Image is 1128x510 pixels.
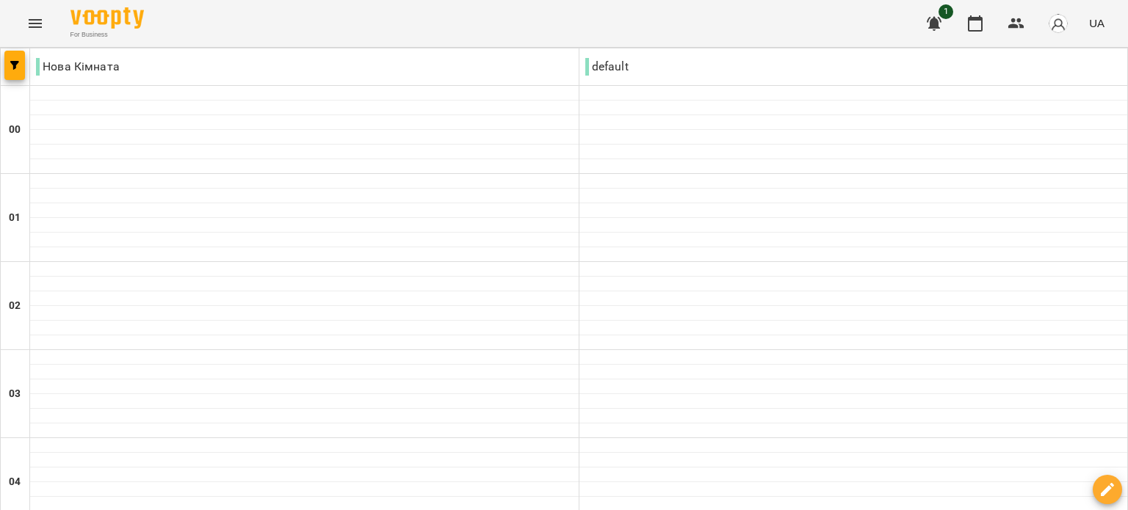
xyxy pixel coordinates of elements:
p: Нова Кімната [36,58,120,76]
h6: 03 [9,386,21,402]
h6: 00 [9,122,21,138]
h6: 01 [9,210,21,226]
span: UA [1089,15,1104,31]
button: Menu [18,6,53,41]
img: Voopty Logo [70,7,144,29]
span: For Business [70,30,144,40]
img: avatar_s.png [1048,13,1069,34]
span: 1 [939,4,953,19]
h6: 02 [9,298,21,314]
p: default [585,58,629,76]
h6: 04 [9,474,21,490]
button: UA [1083,10,1110,37]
